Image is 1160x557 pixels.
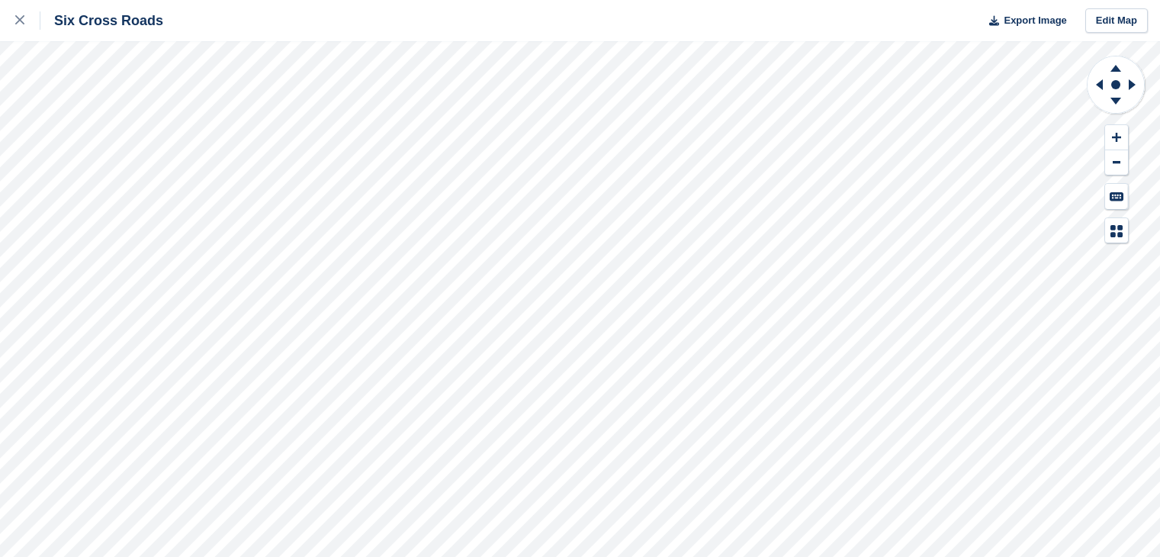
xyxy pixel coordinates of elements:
button: Keyboard Shortcuts [1105,184,1128,209]
a: Edit Map [1085,8,1148,34]
span: Export Image [1004,13,1066,28]
button: Map Legend [1105,218,1128,243]
button: Zoom Out [1105,150,1128,175]
button: Zoom In [1105,125,1128,150]
button: Export Image [980,8,1067,34]
div: Six Cross Roads [40,11,163,30]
